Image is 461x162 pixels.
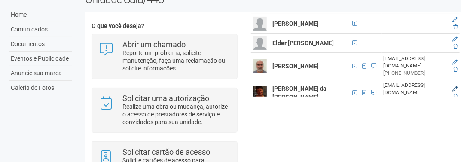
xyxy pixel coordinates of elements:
a: Editar membro [452,59,458,65]
h4: O que você deseja? [92,23,237,29]
div: [PHONE_NUMBER] [384,70,445,77]
a: Editar membro [452,17,458,23]
a: Excluir membro [453,43,458,49]
p: Realize uma obra ou mudança, autorize o acesso de prestadores de serviço e convidados para sua un... [123,103,231,126]
a: Documentos [9,37,72,52]
a: Excluir membro [453,67,458,73]
a: Eventos e Publicidade [9,52,72,66]
strong: Solicitar cartão de acesso [123,147,211,156]
img: user.png [253,59,267,73]
img: user.png [253,36,267,50]
strong: [PERSON_NAME] da [PERSON_NAME] [272,85,327,101]
img: user.png [253,86,267,100]
strong: [PERSON_NAME] [272,20,319,27]
a: Comunicados [9,22,72,37]
a: Editar membro [452,86,458,92]
div: [EMAIL_ADDRESS][DOMAIN_NAME] [384,55,445,70]
img: user.png [253,17,267,31]
a: Solicitar uma autorização Realize uma obra ou mudança, autorize o acesso de prestadores de serviç... [98,95,230,126]
strong: Abrir um chamado [123,40,186,49]
a: Home [9,8,72,22]
strong: Elder [PERSON_NAME] [272,40,334,46]
a: Anuncie sua marca [9,66,72,81]
a: Excluir membro [453,93,458,99]
p: Reporte um problema, solicite manutenção, faça uma reclamação ou solicite informações. [123,49,231,72]
div: [PHONE_NUMBER] [384,96,445,104]
div: [EMAIL_ADDRESS][DOMAIN_NAME] [384,82,445,96]
a: Excluir membro [453,24,458,30]
strong: Solicitar uma autorização [123,94,210,103]
strong: [PERSON_NAME] [272,63,319,70]
a: Galeria de Fotos [9,81,72,95]
a: Abrir um chamado Reporte um problema, solicite manutenção, faça uma reclamação ou solicite inform... [98,41,230,72]
a: Editar membro [452,36,458,42]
